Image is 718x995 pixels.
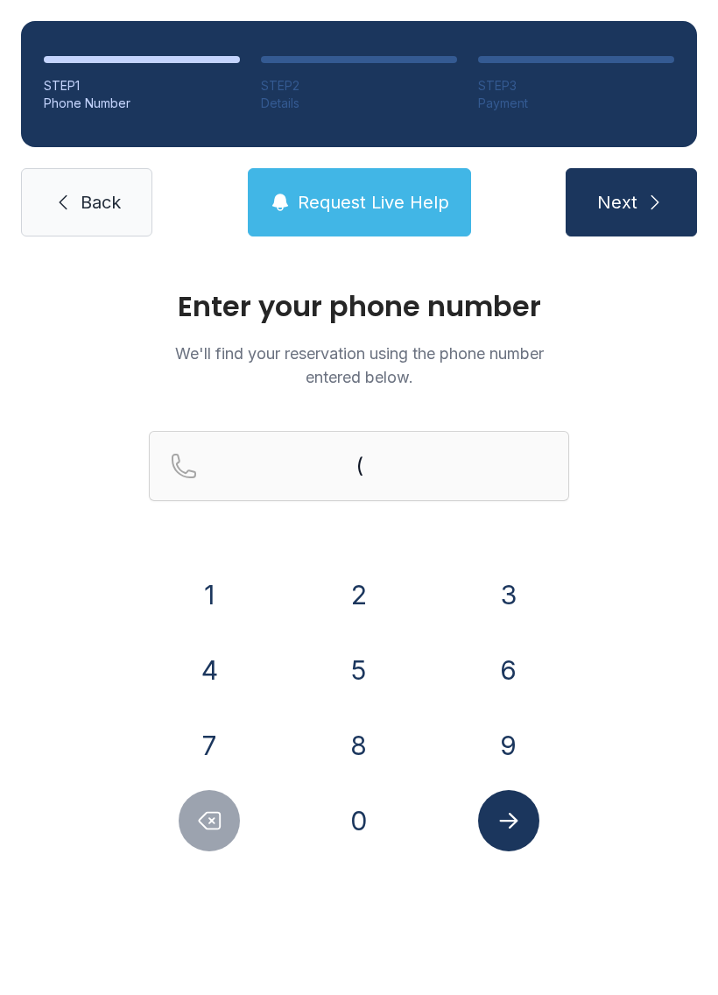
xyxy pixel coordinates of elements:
[81,190,121,215] span: Back
[597,190,637,215] span: Next
[44,77,240,95] div: STEP 1
[478,715,539,776] button: 9
[261,77,457,95] div: STEP 2
[261,95,457,112] div: Details
[328,715,390,776] button: 8
[478,564,539,625] button: 3
[149,431,569,501] input: Reservation phone number
[149,293,569,321] h1: Enter your phone number
[478,639,539,701] button: 6
[298,190,449,215] span: Request Live Help
[179,790,240,851] button: Delete number
[478,790,539,851] button: Submit lookup form
[179,639,240,701] button: 4
[328,564,390,625] button: 2
[478,77,674,95] div: STEP 3
[478,95,674,112] div: Payment
[149,342,569,389] p: We'll find your reservation using the phone number entered below.
[179,715,240,776] button: 7
[328,790,390,851] button: 0
[179,564,240,625] button: 1
[328,639,390,701] button: 5
[44,95,240,112] div: Phone Number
